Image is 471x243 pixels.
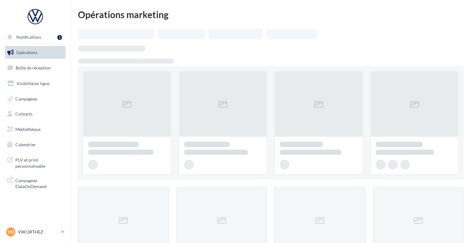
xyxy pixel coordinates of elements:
a: Campagnes DataOnDemand [4,174,67,192]
span: VO [8,229,14,235]
a: Opérations [4,46,67,59]
a: PLV et print personnalisable [4,153,67,171]
a: Campagnes [4,92,67,105]
span: Opérations [16,50,37,55]
p: VW ORTHEZ [18,229,59,235]
span: Boîte de réception [16,65,51,70]
div: Opérations marketing [78,10,464,19]
span: Contacts [15,111,33,116]
span: Médiathèque [15,127,40,132]
button: Notifications 1 [4,31,64,44]
a: Visibilité en ligne [4,77,67,90]
span: Campagnes DataOnDemand [15,176,63,190]
a: Contacts [4,108,67,120]
a: VO VW ORTHEZ [5,226,66,238]
span: Notifications [16,34,41,40]
a: Boîte de réception [4,61,67,74]
span: Campagnes [15,96,37,101]
span: PLV et print personnalisable [15,156,63,169]
span: Calendrier [15,142,36,147]
a: Calendrier [4,138,67,151]
div: 1 [57,35,62,40]
a: Médiathèque [4,123,67,136]
span: Visibilité en ligne [17,81,49,86]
